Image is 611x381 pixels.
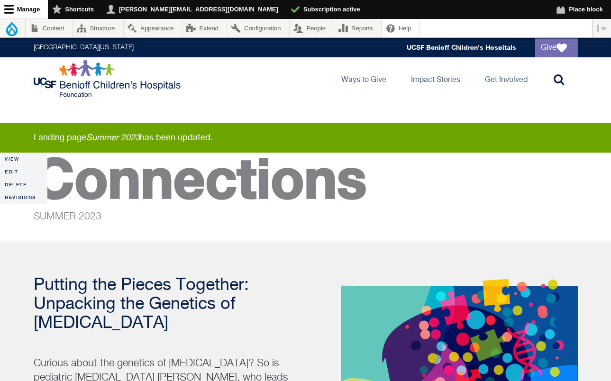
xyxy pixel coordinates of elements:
[34,212,101,222] span: SUMMER 2023
[477,57,535,100] a: Get Involved
[34,167,578,227] p: Connections
[535,38,578,57] a: Give
[334,57,394,100] a: Ways to Give
[182,19,227,37] a: Extend
[593,19,611,37] button: Vertical orientation
[86,134,140,142] a: Summer 2023
[34,276,304,333] h2: Putting the Pieces Together: Unpacking the Genetics of [MEDICAL_DATA]
[26,19,73,37] a: Content
[403,57,468,100] a: Impact Stories
[334,19,381,37] a: Reports
[25,133,586,143] div: Landing page has been updated.
[34,45,134,51] a: [GEOGRAPHIC_DATA][US_STATE]
[382,19,419,37] a: Help
[34,60,183,98] img: Logo for UCSF Benioff Children's Hospitals Foundation
[73,19,123,37] a: Structure
[290,19,334,37] a: People
[227,19,289,37] a: Configuration
[124,19,182,37] a: Appearance
[407,44,516,52] a: UCSF Benioff Children's Hospitals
